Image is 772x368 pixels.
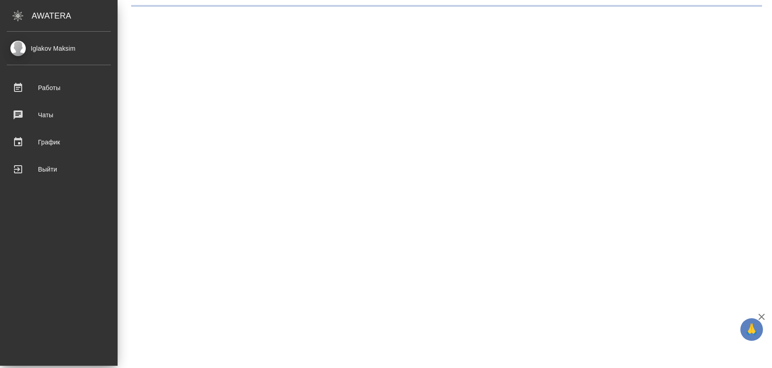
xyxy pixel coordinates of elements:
span: 🙏 [744,320,759,339]
div: AWATERA [32,7,118,25]
div: Iglakov Maksim [7,43,111,53]
a: Выйти [2,158,115,181]
a: Чаты [2,104,115,126]
div: Выйти [7,162,111,176]
a: Работы [2,76,115,99]
a: График [2,131,115,153]
div: График [7,135,111,149]
div: Чаты [7,108,111,122]
div: Работы [7,81,111,95]
button: 🙏 [740,318,763,341]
